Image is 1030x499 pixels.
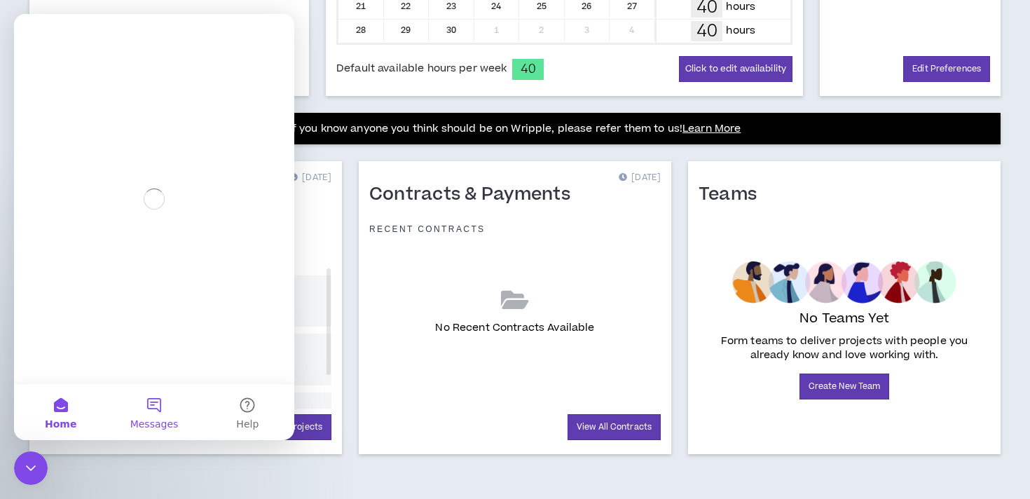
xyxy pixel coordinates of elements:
[369,224,486,235] p: Recent Contracts
[726,23,755,39] p: hours
[116,405,165,415] span: Messages
[289,121,741,137] p: If you know anyone you think should be on Wripple, please refer them to us!
[93,370,186,426] button: Messages
[699,184,767,206] h1: Teams
[222,405,245,415] span: Help
[682,121,741,136] a: Learn More
[799,374,890,399] a: Create New Team
[619,171,661,185] p: [DATE]
[568,414,661,440] a: View All Contracts
[369,184,581,206] h1: Contracts & Payments
[336,61,507,76] span: Default available hours per week
[799,309,889,329] p: No Teams Yet
[732,261,956,303] img: empty
[289,171,331,185] p: [DATE]
[31,405,62,415] span: Home
[14,14,294,440] iframe: Intercom live chat
[187,370,280,426] button: Help
[679,56,792,82] button: Click to edit availability
[435,320,594,336] p: No Recent Contracts Available
[14,451,48,485] iframe: Intercom live chat
[704,334,984,362] p: Form teams to deliver projects with people you already know and love working with.
[903,56,990,82] a: Edit Preferences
